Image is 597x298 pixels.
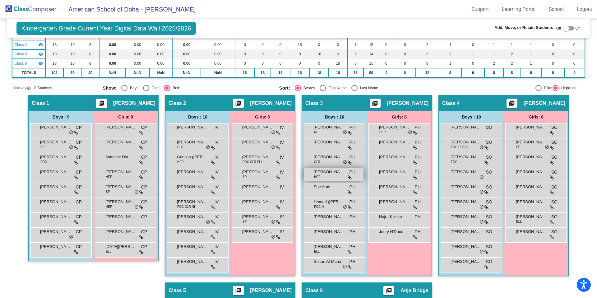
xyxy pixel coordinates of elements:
td: 0 [379,49,394,59]
td: 0 [379,59,394,68]
span: [PERSON_NAME] [451,154,482,160]
td: 0 [271,49,290,59]
span: IV [280,124,284,131]
span: CP [141,124,147,131]
span: [PERSON_NAME] [105,139,137,145]
td: 0.00 [201,40,235,49]
span: [PERSON_NAME] [314,139,345,145]
div: Boys [127,85,138,91]
td: 0 [235,59,254,68]
td: 18 [309,49,329,59]
span: HEP [314,175,321,179]
span: SO [486,169,492,175]
span: IV [280,169,284,175]
a: Support [466,4,494,14]
span: CP [76,184,82,190]
span: Class 3 [305,100,323,106]
td: 0 [254,40,271,49]
span: SO [486,184,492,190]
span: CP [76,139,82,146]
span: Class 2 [169,100,186,106]
span: IV [280,199,284,205]
td: 0 [394,49,416,59]
span: [PERSON_NAME] [242,139,273,145]
td: 10 [63,40,82,49]
mat-radio-group: Select an option [103,85,275,91]
span: CLR [314,160,320,164]
span: IV [280,139,284,146]
span: NI [314,130,317,134]
td: 18 [45,49,63,59]
div: Boys : 10 [439,111,504,123]
td: 18 [271,68,290,77]
span: do_not_disturb_alt [408,130,412,135]
td: TOTALS [12,68,45,77]
td: 18 [45,40,63,49]
td: 18 [235,68,254,77]
span: [PERSON_NAME] [314,154,345,160]
span: CP [141,154,147,161]
span: [PERSON_NAME] [PERSON_NAME] [379,139,410,145]
td: 18 [254,68,271,77]
span: [PERSON_NAME] [379,184,410,190]
td: 2 [503,49,520,59]
span: HEP [106,204,112,209]
span: PH [415,169,421,175]
td: 0.00 [172,59,201,68]
td: 0 [461,59,484,68]
div: Girls: 8 [504,111,568,123]
td: 35 [348,68,363,77]
span: On [576,26,581,31]
span: Class 4 [14,42,27,48]
span: [PERSON_NAME] [40,184,71,190]
td: 8 [82,59,99,68]
span: CP [141,184,147,190]
button: Print Students Details [233,99,244,108]
span: [PERSON_NAME] [314,169,345,175]
td: NaN [172,68,201,77]
td: 108 [45,68,63,77]
td: 0 [329,49,348,59]
span: IV [215,199,219,205]
span: [PERSON_NAME] [516,139,547,145]
div: Filter [542,85,553,91]
span: PH [415,154,421,161]
td: 12 [416,68,439,77]
td: Shalena Harvin - No Class Name [12,49,45,59]
td: 2 [484,59,503,68]
span: Hallway [13,85,26,91]
span: [PERSON_NAME] [451,139,482,145]
td: 18 [45,59,63,68]
td: 0 [235,49,254,59]
span: [PERSON_NAME] [379,199,410,205]
span: IV [280,154,284,161]
span: do_not_disturb_alt [134,205,139,210]
span: Show: [103,85,117,91]
span: SP [516,145,520,149]
span: PH [415,199,421,205]
span: HEP [106,175,112,179]
td: 49 [82,68,99,77]
td: 0 [564,68,585,77]
td: 2 [416,40,439,49]
span: SO [551,139,558,146]
div: Girls: 8 [367,111,432,123]
td: 18 [309,68,329,77]
button: Print Students Details [370,99,381,108]
span: SO [551,169,558,175]
span: SO [486,199,492,205]
td: 0 [309,59,329,68]
span: do_not_disturb_alt [343,160,347,165]
td: Svetlana Olimpiev - No Class Name [12,40,45,49]
span: Ege Aras [314,184,345,190]
span: IV [215,154,219,161]
span: [PERSON_NAME] [105,124,137,130]
span: [PERSON_NAME] [177,169,208,175]
span: CP [141,199,147,205]
td: 0 [564,49,585,59]
td: 1 [484,40,503,49]
button: Print Students Details [96,99,107,108]
span: do_not_disturb_alt [271,145,275,150]
span: SO [486,124,492,131]
span: do_not_disturb_alt [271,130,275,135]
